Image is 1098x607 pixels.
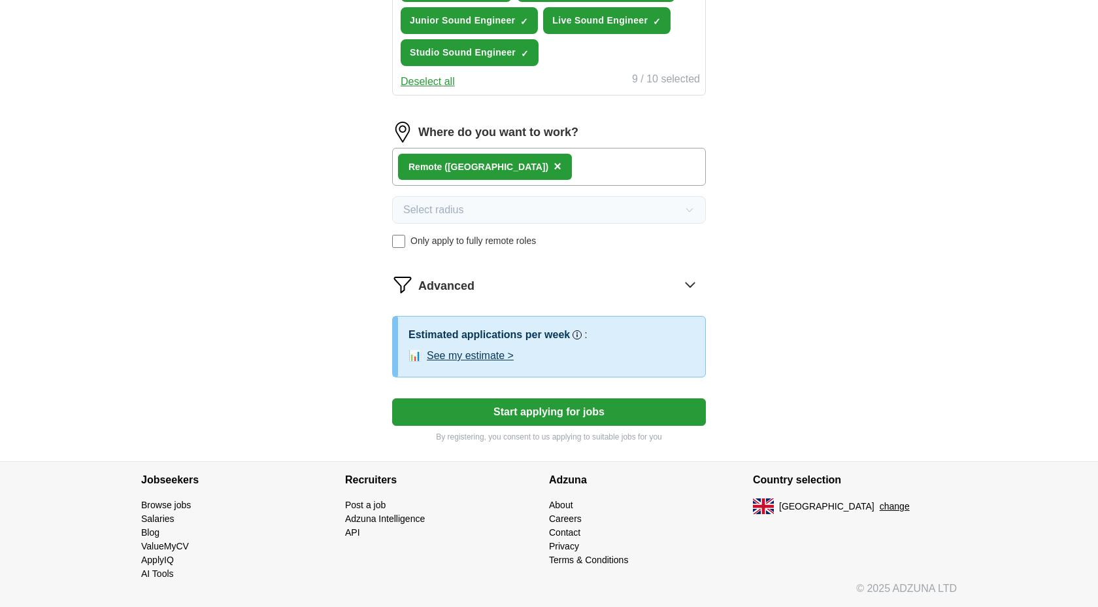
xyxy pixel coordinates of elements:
a: Terms & Conditions [549,555,628,565]
div: © 2025 ADZUNA LTD [131,581,967,607]
div: Remote ([GEOGRAPHIC_DATA]) [408,160,548,174]
button: Studio Sound Engineer✓ [401,39,539,66]
button: Select radius [392,196,706,224]
a: Post a job [345,500,386,510]
a: AI Tools [141,568,174,579]
span: ✓ [521,48,529,59]
a: Adzuna Intelligence [345,513,425,524]
button: × [554,157,561,177]
img: location.png [392,122,413,143]
span: Only apply to fully remote roles [410,234,536,248]
a: ValueMyCV [141,541,189,551]
span: Advanced [418,277,474,295]
span: ✓ [520,16,528,27]
span: Junior Sound Engineer [410,14,515,27]
button: See my estimate > [427,348,514,364]
a: Browse jobs [141,500,191,510]
span: 📊 [408,348,422,364]
input: Only apply to fully remote roles [392,235,405,248]
a: Privacy [549,541,579,551]
span: Select radius [403,202,464,218]
label: Where do you want to work? [418,124,578,141]
img: filter [392,274,413,295]
span: [GEOGRAPHIC_DATA] [779,500,874,513]
a: Contact [549,527,580,538]
a: API [345,527,360,538]
span: × [554,159,561,173]
a: Blog [141,527,159,538]
span: Live Sound Engineer [552,14,648,27]
h3: Estimated applications per week [408,327,570,343]
img: UK flag [753,498,774,514]
a: ApplyIQ [141,555,174,565]
a: Careers [549,513,582,524]
a: About [549,500,573,510]
span: Studio Sound Engineer [410,46,516,60]
p: By registering, you consent to us applying to suitable jobs for you [392,431,706,443]
span: ✓ [653,16,661,27]
button: change [880,500,910,513]
div: 9 / 10 selected [632,71,700,90]
button: Start applying for jobs [392,398,706,426]
button: Live Sound Engineer✓ [543,7,671,34]
button: Deselect all [401,74,455,90]
a: Salaries [141,513,175,524]
h3: : [584,327,587,343]
h4: Country selection [753,462,957,498]
button: Junior Sound Engineer✓ [401,7,538,34]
